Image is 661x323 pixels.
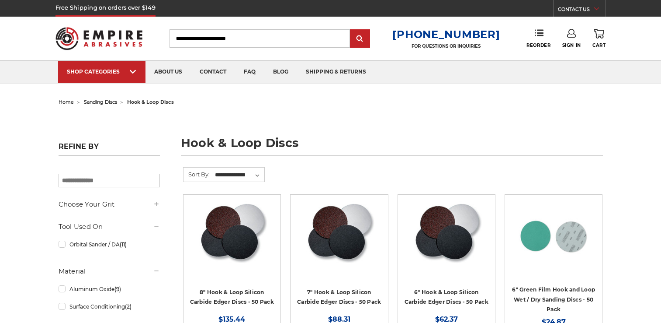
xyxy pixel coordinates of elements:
h5: Choose Your Grit [59,199,160,210]
a: blog [264,61,297,83]
h5: Material [59,266,160,277]
a: Cart [592,29,606,48]
a: 8" Hook & Loop Silicon Carbide Edger Discs - 50 Pack [190,289,274,305]
img: Empire Abrasives [55,21,143,56]
a: Silicon Carbide 6" Hook & Loop Edger Discs [404,201,489,286]
a: Orbital Sander / DA(11) [59,237,160,252]
p: FOR QUESTIONS OR INQUIRIES [392,43,500,49]
h1: hook & loop discs [181,137,603,156]
a: Aluminum Oxide(9) [59,281,160,297]
a: faq [235,61,264,83]
label: Sort By: [183,168,210,181]
a: 7" Hook & Loop Silicon Carbide Edger Discs - 50 Pack [297,289,381,305]
a: shipping & returns [297,61,375,83]
a: Quick view [202,227,262,245]
a: Reorder [526,29,550,48]
a: 6" Green Film Hook and Loop Wet / Dry Sanding Discs - 50 Pack [512,286,595,312]
a: Silicon Carbide 8" Hook & Loop Edger Discs [190,201,274,286]
span: Reorder [526,42,550,48]
a: contact [191,61,235,83]
a: sanding discs [84,99,117,105]
span: Cart [592,42,606,48]
img: Silicon Carbide 6" Hook & Loop Edger Discs [411,201,482,271]
a: Silicon Carbide 7" Hook & Loop Edger Discs [297,201,381,286]
h5: Tool Used On [59,221,160,232]
input: Submit [351,30,369,48]
span: (11) [120,241,127,248]
img: 6-inch 60-grit green film hook and loop sanding discs with fast cutting aluminum oxide for coarse... [519,201,588,271]
a: 6-inch 60-grit green film hook and loop sanding discs with fast cutting aluminum oxide for coarse... [511,201,596,286]
a: Surface Conditioning(2) [59,299,160,314]
span: Sign In [562,42,581,48]
a: home [59,99,74,105]
span: hook & loop discs [127,99,174,105]
span: (2) [125,303,132,310]
select: Sort By: [214,169,264,182]
img: Silicon Carbide 7" Hook & Loop Edger Discs [304,201,374,271]
a: Quick view [416,227,477,245]
a: [PHONE_NUMBER] [392,28,500,41]
a: about us [145,61,191,83]
img: Silicon Carbide 8" Hook & Loop Edger Discs [197,201,267,271]
a: Quick view [523,227,584,245]
a: CONTACT US [558,4,606,17]
div: SHOP CATEGORIES [67,68,137,75]
h5: Refine by [59,142,160,156]
a: 6" Hook & Loop Silicon Carbide Edger Discs - 50 Pack [405,289,488,305]
span: (9) [114,286,121,292]
a: Quick view [309,227,369,245]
